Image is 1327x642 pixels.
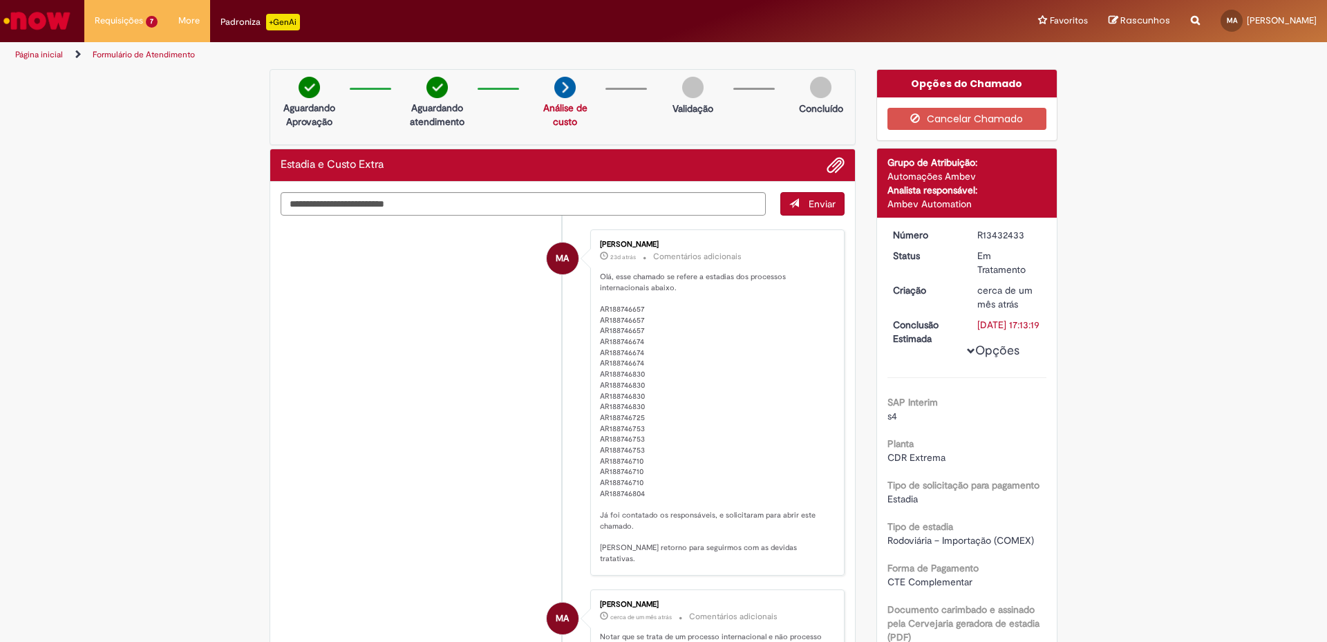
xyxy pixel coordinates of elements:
b: Tipo de estadia [887,520,953,533]
small: Comentários adicionais [653,251,742,263]
b: Forma de Pagamento [887,562,979,574]
button: Adicionar anexos [827,156,845,174]
div: Ambev Automation [887,197,1047,211]
span: 23d atrás [610,253,636,261]
img: img-circle-grey.png [682,77,704,98]
span: s4 [887,410,897,422]
span: Favoritos [1050,14,1088,28]
span: [PERSON_NAME] [1247,15,1317,26]
p: Validação [672,102,713,115]
time: 20/08/2025 13:31:59 [977,284,1033,310]
img: ServiceNow [1,7,73,35]
div: Analista responsável: [887,183,1047,197]
div: Em Tratamento [977,249,1042,276]
span: cerca de um mês atrás [610,613,672,621]
p: Concluído [799,102,843,115]
span: Rascunhos [1120,14,1170,27]
div: Automações Ambev [887,169,1047,183]
p: Aguardando Aprovação [276,101,343,129]
ul: Trilhas de página [10,42,874,68]
textarea: Digite sua mensagem aqui... [281,192,766,216]
a: Rascunhos [1109,15,1170,28]
div: R13432433 [977,228,1042,242]
span: Estadia [887,493,918,505]
b: Tipo de solicitação para pagamento [887,479,1039,491]
img: img-circle-grey.png [810,77,831,98]
a: Página inicial [15,49,63,60]
span: Requisições [95,14,143,28]
span: CDR Extrema [887,451,945,464]
span: CTE Complementar [887,576,972,588]
div: 20/08/2025 13:31:59 [977,283,1042,311]
span: cerca de um mês atrás [977,284,1033,310]
time: 29/08/2025 09:41:16 [610,613,672,621]
div: [PERSON_NAME] [600,240,830,249]
img: check-circle-green.png [426,77,448,98]
p: Olá, esse chamado se refere a estadias dos processos internacionais abaixo. AR188746657 AR1887466... [600,272,830,565]
span: MA [556,242,569,275]
dt: Número [883,228,968,242]
b: SAP Interim [887,396,938,408]
div: Maudinei andrade [547,243,578,274]
div: [DATE] 17:13:19 [977,318,1042,332]
p: Aguardando atendimento [404,101,471,129]
dt: Criação [883,283,968,297]
button: Enviar [780,192,845,216]
span: Enviar [809,198,836,210]
button: Cancelar Chamado [887,108,1047,130]
b: Planta [887,437,914,450]
h2: Estadia e Custo Extra Histórico de tíquete [281,159,384,171]
small: Comentários adicionais [689,611,778,623]
div: Maudinei andrade [547,603,578,634]
dt: Status [883,249,968,263]
dt: Conclusão Estimada [883,318,968,346]
span: 7 [146,16,158,28]
span: MA [556,602,569,635]
a: Análise de custo [543,102,587,128]
img: arrow-next.png [554,77,576,98]
p: +GenAi [266,14,300,30]
span: Rodoviária – Importação (COMEX) [887,534,1034,547]
span: MA [1227,16,1237,25]
time: 08/09/2025 09:42:40 [610,253,636,261]
div: Opções do Chamado [877,70,1057,97]
span: More [178,14,200,28]
div: [PERSON_NAME] [600,601,830,609]
img: check-circle-green.png [299,77,320,98]
div: Grupo de Atribuição: [887,155,1047,169]
div: Padroniza [220,14,300,30]
a: Formulário de Atendimento [93,49,195,60]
